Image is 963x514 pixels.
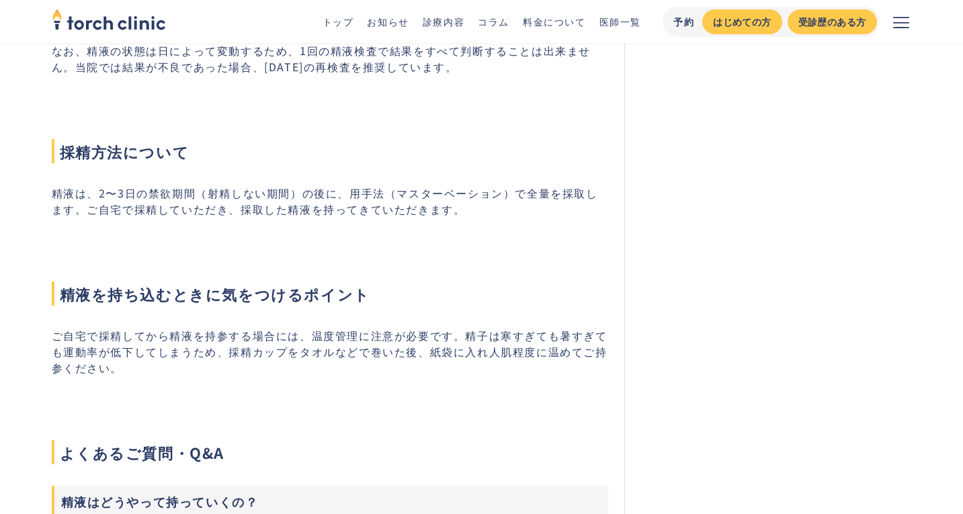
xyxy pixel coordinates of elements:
div: はじめての方 [713,15,771,29]
span: 採精方法について [52,139,609,163]
p: ご自宅で採精してから精液を持参する場合には、温度管理に注意が必要です。精子は寒すぎても暑すぎても運動率が低下してしまうため、採精カップをタオルなどで巻いた後、紙袋に入れ人肌程度に温めてご持参ください。 [52,327,609,376]
a: home [52,9,166,34]
a: トップ [323,15,354,28]
a: 料金について [523,15,586,28]
div: 予約 [673,15,694,29]
a: コラム [478,15,509,28]
img: torch clinic [52,4,166,34]
span: よくあるご質問・Q&A [52,440,609,464]
a: お知らせ [367,15,409,28]
a: 受診歴のある方 [788,9,877,34]
p: 精液は、2〜3日の禁欲期間（射精しない期間）の後に、用手法（マスターベーション）で全量を採取します。ご自宅で採精していただき、採取した精液を持ってきていただきます。 [52,185,609,217]
span: 精液を持ち込むときに気をつけるポイント [52,282,609,306]
a: はじめての方 [702,9,782,34]
a: 医師一覧 [599,15,641,28]
p: なお、精液の状態は日によって変動するため、1回の精液検査で結果をすべて判断することは出来ません。当院では結果が不良であった場合、[DATE]の再検査を推奨しています。 [52,42,609,75]
div: 受診歴のある方 [798,15,866,29]
a: 診療内容 [423,15,464,28]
